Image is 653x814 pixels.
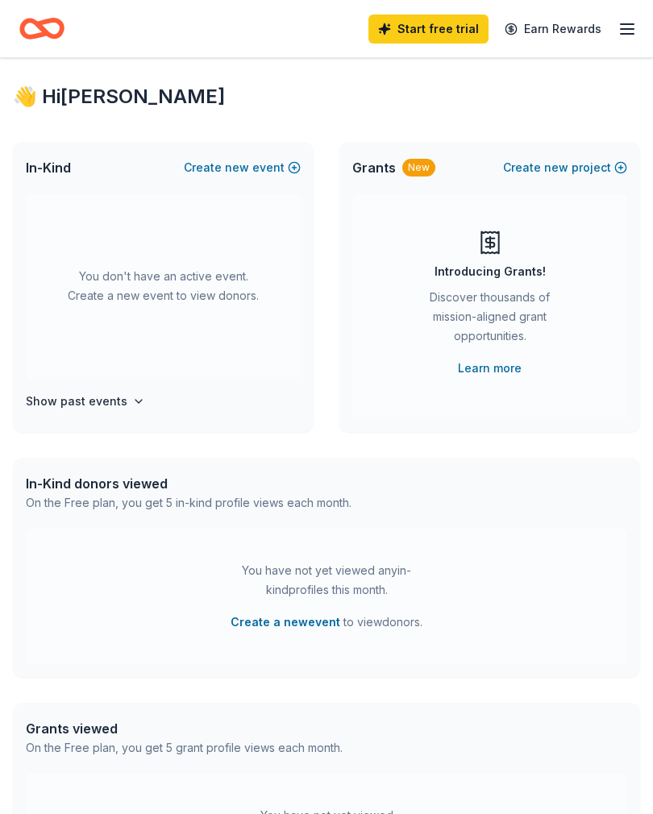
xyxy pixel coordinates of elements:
[544,158,568,177] span: new
[26,474,351,493] div: In-Kind donors viewed
[495,15,611,44] a: Earn Rewards
[231,613,340,632] button: Create a newevent
[503,158,627,177] button: Createnewproject
[26,738,343,758] div: On the Free plan, you get 5 grant profile views each month.
[26,392,145,411] button: Show past events
[231,613,422,632] span: to view donors .
[225,158,249,177] span: new
[417,288,563,352] div: Discover thousands of mission-aligned grant opportunities.
[402,159,435,177] div: New
[13,84,640,110] div: 👋 Hi [PERSON_NAME]
[26,158,71,177] span: In-Kind
[226,561,427,600] div: You have not yet viewed any in-kind profiles this month.
[26,493,351,513] div: On the Free plan, you get 5 in-kind profile views each month.
[458,359,522,378] a: Learn more
[26,392,127,411] h4: Show past events
[368,15,489,44] a: Start free trial
[19,10,64,48] a: Home
[26,719,343,738] div: Grants viewed
[352,158,396,177] span: Grants
[184,158,301,177] button: Createnewevent
[26,193,301,379] div: You don't have an active event. Create a new event to view donors.
[435,262,546,281] div: Introducing Grants!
